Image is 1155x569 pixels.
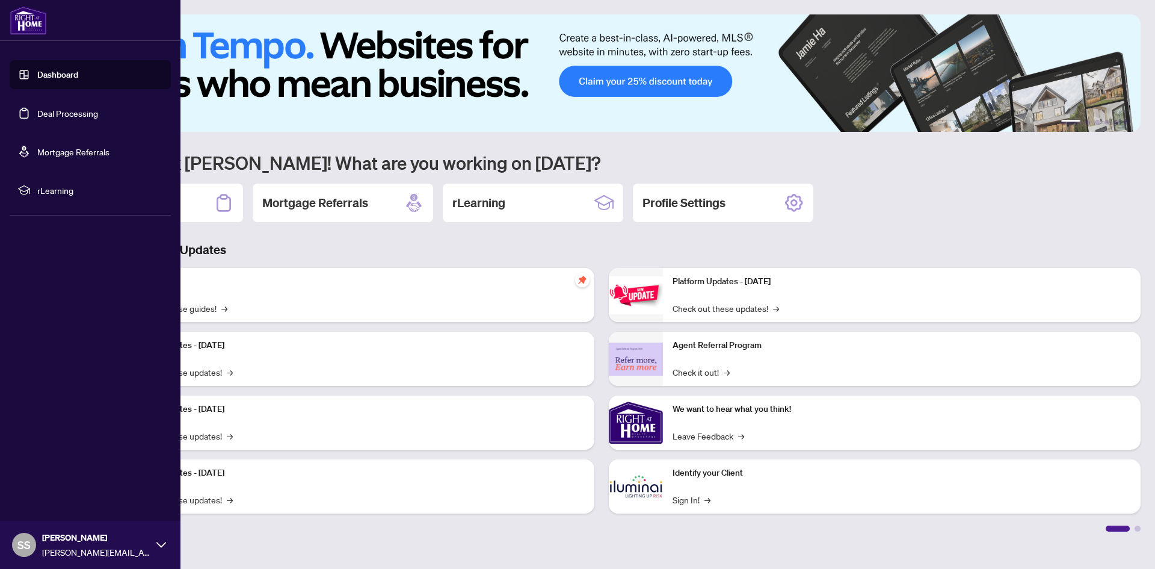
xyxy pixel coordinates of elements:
h2: Mortgage Referrals [262,194,368,211]
span: → [227,365,233,379]
a: Deal Processing [37,108,98,119]
span: [PERSON_NAME][EMAIL_ADDRESS][PERSON_NAME][DOMAIN_NAME] [42,546,150,559]
h3: Brokerage & Industry Updates [63,241,1141,258]
span: → [724,365,730,379]
button: 1 [1061,120,1080,125]
h2: Profile Settings [642,194,725,211]
a: Check it out!→ [673,365,730,379]
p: Platform Updates - [DATE] [126,403,585,416]
button: 2 [1085,120,1090,125]
p: We want to hear what you think! [673,403,1131,416]
span: pushpin [575,273,590,287]
span: → [704,493,710,506]
span: → [738,429,744,443]
img: Slide 0 [63,14,1141,132]
button: 5 [1114,120,1119,125]
button: Open asap [1107,527,1143,563]
img: Identify your Client [609,459,663,514]
button: 4 [1104,120,1109,125]
img: We want to hear what you think! [609,396,663,450]
span: → [227,429,233,443]
img: logo [10,6,47,35]
a: Leave Feedback→ [673,429,744,443]
p: Identify your Client [673,467,1131,480]
img: Agent Referral Program [609,343,663,376]
p: Platform Updates - [DATE] [126,467,585,480]
a: Dashboard [37,69,78,80]
a: Mortgage Referrals [37,146,109,157]
button: 6 [1124,120,1129,125]
span: → [221,302,227,315]
button: 3 [1095,120,1100,125]
p: Self-Help [126,275,585,288]
span: [PERSON_NAME] [42,531,150,544]
a: Check out these updates!→ [673,302,779,315]
span: SS [17,536,31,553]
p: Platform Updates - [DATE] [126,339,585,352]
p: Platform Updates - [DATE] [673,275,1131,288]
span: → [227,493,233,506]
img: Platform Updates - June 23, 2025 [609,276,663,314]
span: → [773,302,779,315]
span: rLearning [37,184,162,197]
h2: rLearning [452,194,505,211]
p: Agent Referral Program [673,339,1131,352]
a: Sign In!→ [673,493,710,506]
h1: Welcome back [PERSON_NAME]! What are you working on [DATE]? [63,151,1141,174]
